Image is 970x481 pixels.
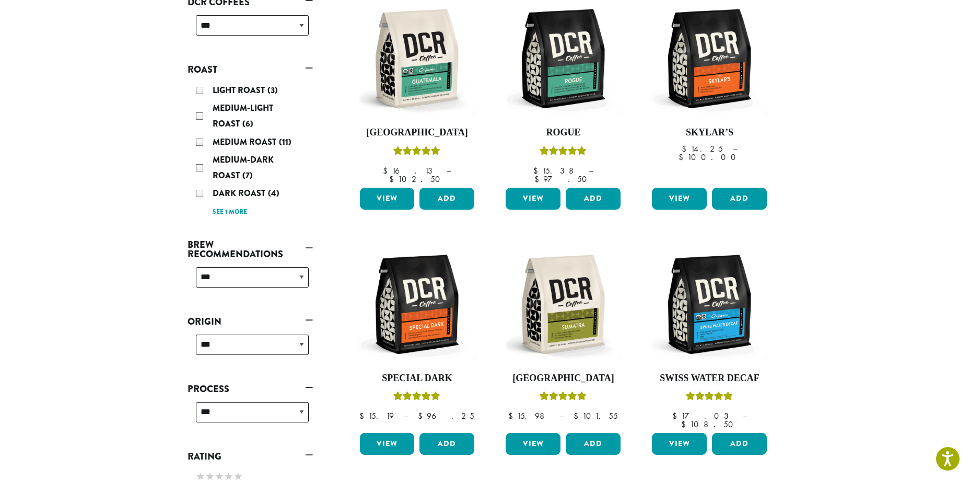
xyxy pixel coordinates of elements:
[679,152,687,163] span: $
[357,373,477,384] h4: Special Dark
[213,84,267,96] span: Light Roast
[649,127,769,139] h4: Skylar’s
[672,410,681,421] span: $
[679,152,741,163] bdi: 100.00
[359,410,368,421] span: $
[360,188,415,210] a: View
[393,145,440,161] div: Rated 5.00 out of 5
[681,419,690,430] span: $
[503,373,623,384] h4: [GEOGRAPHIC_DATA]
[533,165,579,176] bdi: 15.38
[506,188,560,210] a: View
[188,78,313,223] div: Roast
[672,410,733,421] bdi: 17.03
[540,390,587,406] div: Rated 5.00 out of 5
[360,433,415,455] a: View
[503,244,623,364] img: DCR-12oz-Sumatra-Stock-scaled.png
[242,118,253,130] span: (6)
[649,244,769,364] img: DCR-12oz-FTO-Swiss-Water-Decaf-Stock-scaled.png
[589,165,593,176] span: –
[649,244,769,429] a: Swiss Water DecafRated 5.00 out of 5
[566,188,621,210] button: Add
[733,143,737,154] span: –
[652,433,707,455] a: View
[393,390,440,406] div: Rated 5.00 out of 5
[213,207,247,217] a: See 1 more
[712,433,767,455] button: Add
[279,136,291,148] span: (11)
[743,410,747,421] span: –
[534,174,543,185] span: $
[508,410,550,421] bdi: 15.98
[652,188,707,210] a: View
[404,410,408,421] span: –
[566,433,621,455] button: Add
[188,236,313,263] a: Brew Recommendations
[681,419,738,430] bdi: 108.50
[188,263,313,300] div: Brew Recommendations
[242,169,253,181] span: (7)
[682,143,723,154] bdi: 14.25
[357,244,477,429] a: Special DarkRated 5.00 out of 5
[418,410,474,421] bdi: 96.25
[359,410,394,421] bdi: 15.19
[383,165,392,176] span: $
[508,410,517,421] span: $
[188,380,313,398] a: Process
[559,410,564,421] span: –
[649,373,769,384] h4: Swiss Water Decaf
[418,410,427,421] span: $
[574,410,618,421] bdi: 101.55
[188,61,313,78] a: Roast
[268,187,279,199] span: (4)
[503,244,623,429] a: [GEOGRAPHIC_DATA]Rated 5.00 out of 5
[389,174,398,185] span: $
[188,313,313,330] a: Origin
[419,188,474,210] button: Add
[389,174,445,185] bdi: 102.50
[188,330,313,368] div: Origin
[574,410,582,421] span: $
[213,102,273,130] span: Medium-Light Roast
[357,127,477,139] h4: [GEOGRAPHIC_DATA]
[383,165,437,176] bdi: 16.13
[533,165,542,176] span: $
[712,188,767,210] button: Add
[213,136,279,148] span: Medium Roast
[267,84,278,96] span: (3)
[188,11,313,48] div: DCR Coffees
[213,154,274,181] span: Medium-Dark Roast
[213,187,268,199] span: Dark Roast
[540,145,587,161] div: Rated 5.00 out of 5
[357,244,477,364] img: DCR-12oz-Special-Dark-Stock-scaled.png
[447,165,451,176] span: –
[534,174,592,185] bdi: 97.50
[686,390,733,406] div: Rated 5.00 out of 5
[188,448,313,465] a: Rating
[682,143,691,154] span: $
[419,433,474,455] button: Add
[503,127,623,139] h4: Rogue
[188,398,313,435] div: Process
[506,433,560,455] a: View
